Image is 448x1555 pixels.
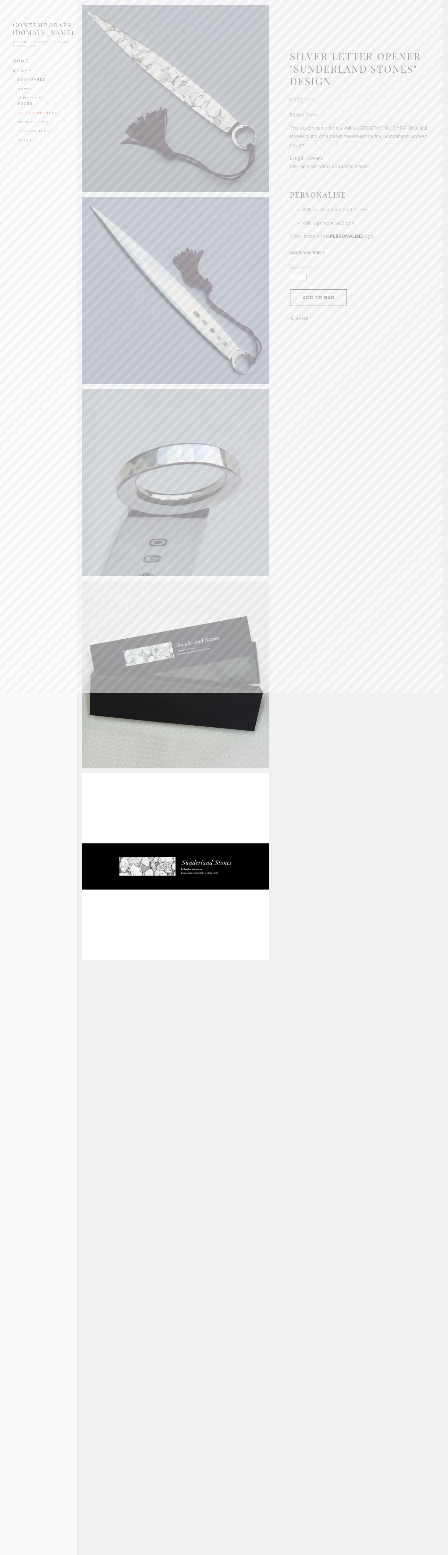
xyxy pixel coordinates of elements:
p: Etched Silver [290,111,427,119]
img: Silver letter opener by Leo Shirley-Smith "Sunderland Stones" design - Box [82,581,269,768]
div: Add to Bag [303,295,335,301]
a: PERSONALISE [330,233,362,239]
div: Add to Bag [290,289,347,306]
p: With an inscription on the silver [303,205,427,214]
div: Quantity: [290,265,427,270]
img: Silver letter opener by Leo Shirley-Smith "Sunderland Stones" design - Forged crescent handle [82,389,269,576]
a: Jewellery Boxes [18,93,60,108]
p: —— [290,175,427,184]
a: Letter Openers [18,108,60,117]
a: Bowls [18,84,60,93]
a: Home [13,56,64,66]
a: Money Clips [18,117,60,127]
p: Web shop for designer & maker [PERSON_NAME] [13,40,74,48]
div: £335.00 [290,95,427,103]
p: Length: 194mm. Sterling silver with London hallmarks. [290,154,427,171]
a: Pen Holders [18,126,60,136]
a: Bookmarks [18,75,60,84]
p: With a personalised box [303,219,427,227]
a: SHOP [13,66,64,75]
img: Silver letter opener by Leo Shirley-Smith "Sunderland Stones" design [82,5,269,192]
a: Vases [18,136,60,145]
img: Silver letter opener by Leo Shirley-Smith "Sunderland Stones" design - Box insert [82,773,269,960]
img: Silver letter opener by Leo Shirley-Smith "Sunderland Stones" design - Hallmarked side [82,197,269,384]
p: This design came from a visit to [GEOGRAPHIC_DATA]. Beautiful stones found on a beach there becam... [290,124,427,149]
div: Share [290,314,308,323]
strong: PERSONALISE [330,233,362,240]
input: Quantity [290,274,307,281]
a: Contemporary [DOMAIN_NAME] [13,21,74,36]
p: Order these on the page. [290,232,427,240]
h2: Personalise [290,190,427,199]
h1: Silver Letter Opener "Sunderland Stones" Design [290,50,427,87]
